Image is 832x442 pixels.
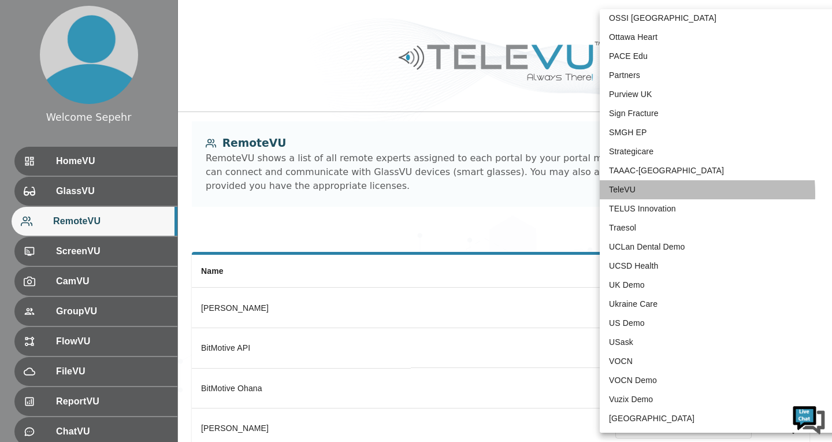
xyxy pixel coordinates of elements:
img: Chat Widget [792,402,826,436]
div: Chat with us now [60,61,194,76]
div: Minimize live chat window [190,6,217,34]
img: d_736959983_company_1615157101543_736959983 [20,54,49,83]
span: We're online! [67,146,159,262]
textarea: Type your message and hit 'Enter' [6,315,220,356]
